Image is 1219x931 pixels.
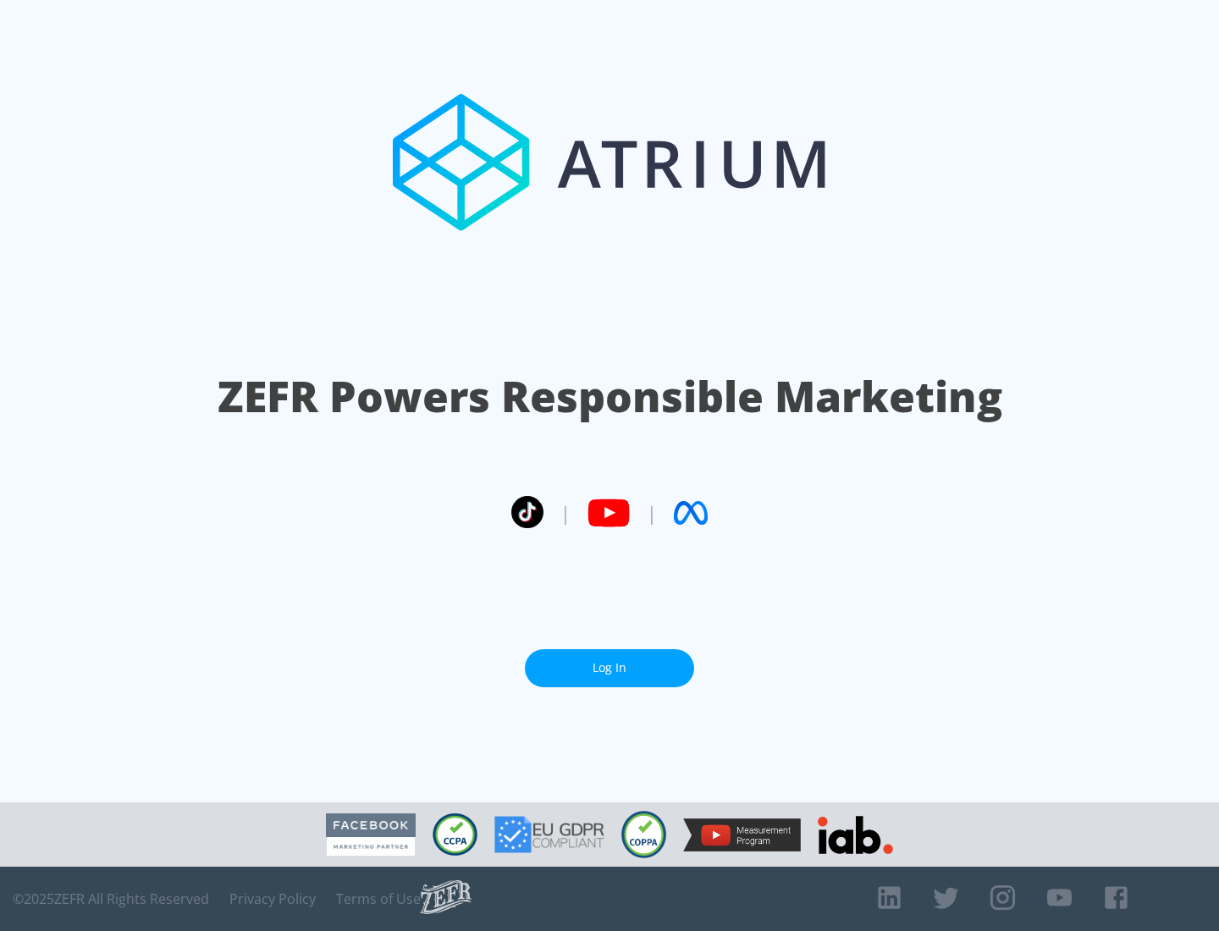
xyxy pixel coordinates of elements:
a: Privacy Policy [229,890,316,907]
img: GDPR Compliant [494,816,604,853]
img: Facebook Marketing Partner [326,813,416,857]
img: CCPA Compliant [433,813,477,856]
span: © 2025 ZEFR All Rights Reserved [13,890,209,907]
img: IAB [818,816,893,854]
span: | [647,500,657,526]
h1: ZEFR Powers Responsible Marketing [218,367,1002,426]
span: | [560,500,571,526]
a: Log In [525,649,694,687]
img: YouTube Measurement Program [683,818,801,851]
a: Terms of Use [336,890,421,907]
img: COPPA Compliant [621,811,666,858]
